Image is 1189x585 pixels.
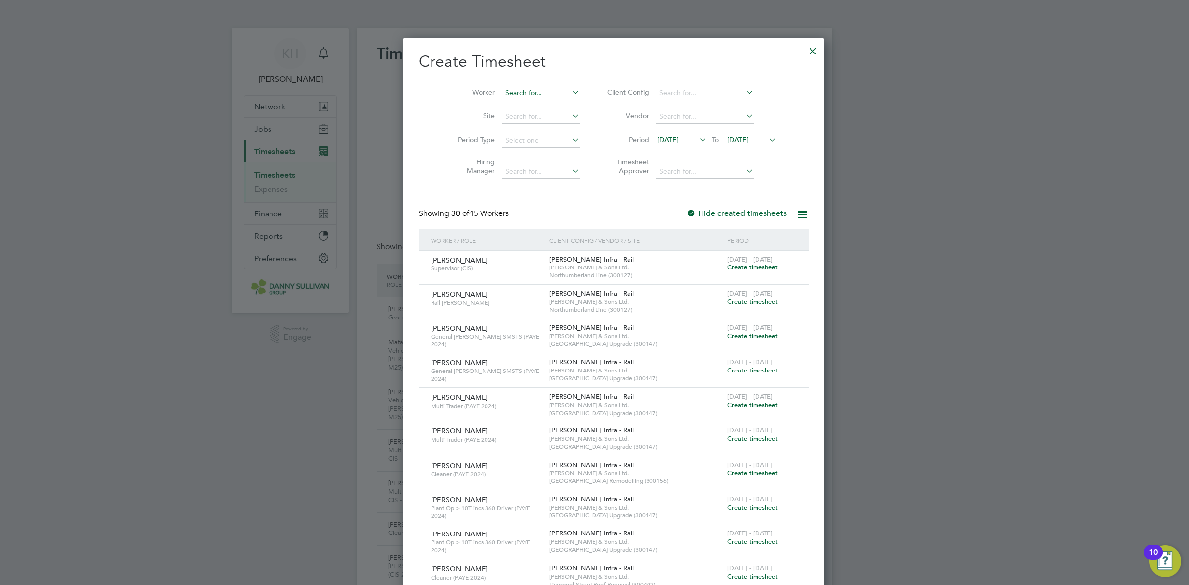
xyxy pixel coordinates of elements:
[549,443,722,451] span: [GEOGRAPHIC_DATA] Upgrade (300147)
[549,564,634,572] span: [PERSON_NAME] Infra - Rail
[727,323,773,332] span: [DATE] - [DATE]
[431,358,488,367] span: [PERSON_NAME]
[549,392,634,401] span: [PERSON_NAME] Infra - Rail
[431,367,542,382] span: General [PERSON_NAME] SMSTS (PAYE 2024)
[431,333,542,348] span: General [PERSON_NAME] SMSTS (PAYE 2024)
[549,495,634,503] span: [PERSON_NAME] Infra - Rail
[727,366,778,374] span: Create timesheet
[431,495,488,504] span: [PERSON_NAME]
[549,504,722,512] span: [PERSON_NAME] & Sons Ltd.
[549,477,722,485] span: [GEOGRAPHIC_DATA] Remodelling (300156)
[450,135,495,144] label: Period Type
[657,135,679,144] span: [DATE]
[502,165,580,179] input: Search for...
[431,564,488,573] span: [PERSON_NAME]
[604,135,649,144] label: Period
[549,358,634,366] span: [PERSON_NAME] Infra - Rail
[686,209,787,218] label: Hide created timesheets
[431,574,542,582] span: Cleaner (PAYE 2024)
[431,290,488,299] span: [PERSON_NAME]
[549,289,634,298] span: [PERSON_NAME] Infra - Rail
[727,426,773,434] span: [DATE] - [DATE]
[549,538,722,546] span: [PERSON_NAME] & Sons Ltd.
[727,434,778,443] span: Create timesheet
[549,435,722,443] span: [PERSON_NAME] & Sons Ltd.
[419,209,511,219] div: Showing
[431,256,488,265] span: [PERSON_NAME]
[727,297,778,306] span: Create timesheet
[502,110,580,124] input: Search for...
[549,264,722,271] span: [PERSON_NAME] & Sons Ltd.
[549,271,722,279] span: Northumberland Line (300127)
[727,461,773,469] span: [DATE] - [DATE]
[549,255,634,264] span: [PERSON_NAME] Infra - Rail
[431,402,542,410] span: Multi Trader (PAYE 2024)
[549,374,722,382] span: [GEOGRAPHIC_DATA] Upgrade (300147)
[727,358,773,366] span: [DATE] - [DATE]
[431,504,542,520] span: Plant Op > 10T incs 360 Driver (PAYE 2024)
[549,306,722,314] span: Northumberland Line (300127)
[431,436,542,444] span: Multi Trader (PAYE 2024)
[727,255,773,264] span: [DATE] - [DATE]
[1149,545,1181,577] button: Open Resource Center, 10 new notifications
[656,110,754,124] input: Search for...
[727,537,778,546] span: Create timesheet
[431,530,488,538] span: [PERSON_NAME]
[727,289,773,298] span: [DATE] - [DATE]
[727,529,773,537] span: [DATE] - [DATE]
[431,393,488,402] span: [PERSON_NAME]
[431,470,542,478] span: Cleaner (PAYE 2024)
[727,135,749,144] span: [DATE]
[547,229,725,252] div: Client Config / Vendor / Site
[429,229,547,252] div: Worker / Role
[549,573,722,581] span: [PERSON_NAME] & Sons Ltd.
[727,503,778,512] span: Create timesheet
[656,86,754,100] input: Search for...
[727,495,773,503] span: [DATE] - [DATE]
[431,265,542,272] span: Supervisor (CIS)
[431,538,542,554] span: Plant Op > 10T incs 360 Driver (PAYE 2024)
[656,165,754,179] input: Search for...
[727,263,778,271] span: Create timesheet
[431,324,488,333] span: [PERSON_NAME]
[725,229,799,252] div: Period
[549,529,634,537] span: [PERSON_NAME] Infra - Rail
[604,111,649,120] label: Vendor
[549,426,634,434] span: [PERSON_NAME] Infra - Rail
[450,158,495,175] label: Hiring Manager
[502,86,580,100] input: Search for...
[604,88,649,97] label: Client Config
[549,298,722,306] span: [PERSON_NAME] & Sons Ltd.
[549,367,722,374] span: [PERSON_NAME] & Sons Ltd.
[549,469,722,477] span: [PERSON_NAME] & Sons Ltd.
[431,299,542,307] span: Rail [PERSON_NAME]
[431,461,488,470] span: [PERSON_NAME]
[727,564,773,572] span: [DATE] - [DATE]
[450,111,495,120] label: Site
[450,88,495,97] label: Worker
[549,401,722,409] span: [PERSON_NAME] & Sons Ltd.
[549,461,634,469] span: [PERSON_NAME] Infra - Rail
[419,52,809,72] h2: Create Timesheet
[549,546,722,554] span: [GEOGRAPHIC_DATA] Upgrade (300147)
[604,158,649,175] label: Timesheet Approver
[727,469,778,477] span: Create timesheet
[727,401,778,409] span: Create timesheet
[549,340,722,348] span: [GEOGRAPHIC_DATA] Upgrade (300147)
[451,209,509,218] span: 45 Workers
[549,511,722,519] span: [GEOGRAPHIC_DATA] Upgrade (300147)
[727,392,773,401] span: [DATE] - [DATE]
[549,409,722,417] span: [GEOGRAPHIC_DATA] Upgrade (300147)
[549,323,634,332] span: [PERSON_NAME] Infra - Rail
[502,134,580,148] input: Select one
[1149,552,1158,565] div: 10
[451,209,469,218] span: 30 of
[709,133,722,146] span: To
[727,332,778,340] span: Create timesheet
[431,426,488,435] span: [PERSON_NAME]
[727,572,778,581] span: Create timesheet
[549,332,722,340] span: [PERSON_NAME] & Sons Ltd.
